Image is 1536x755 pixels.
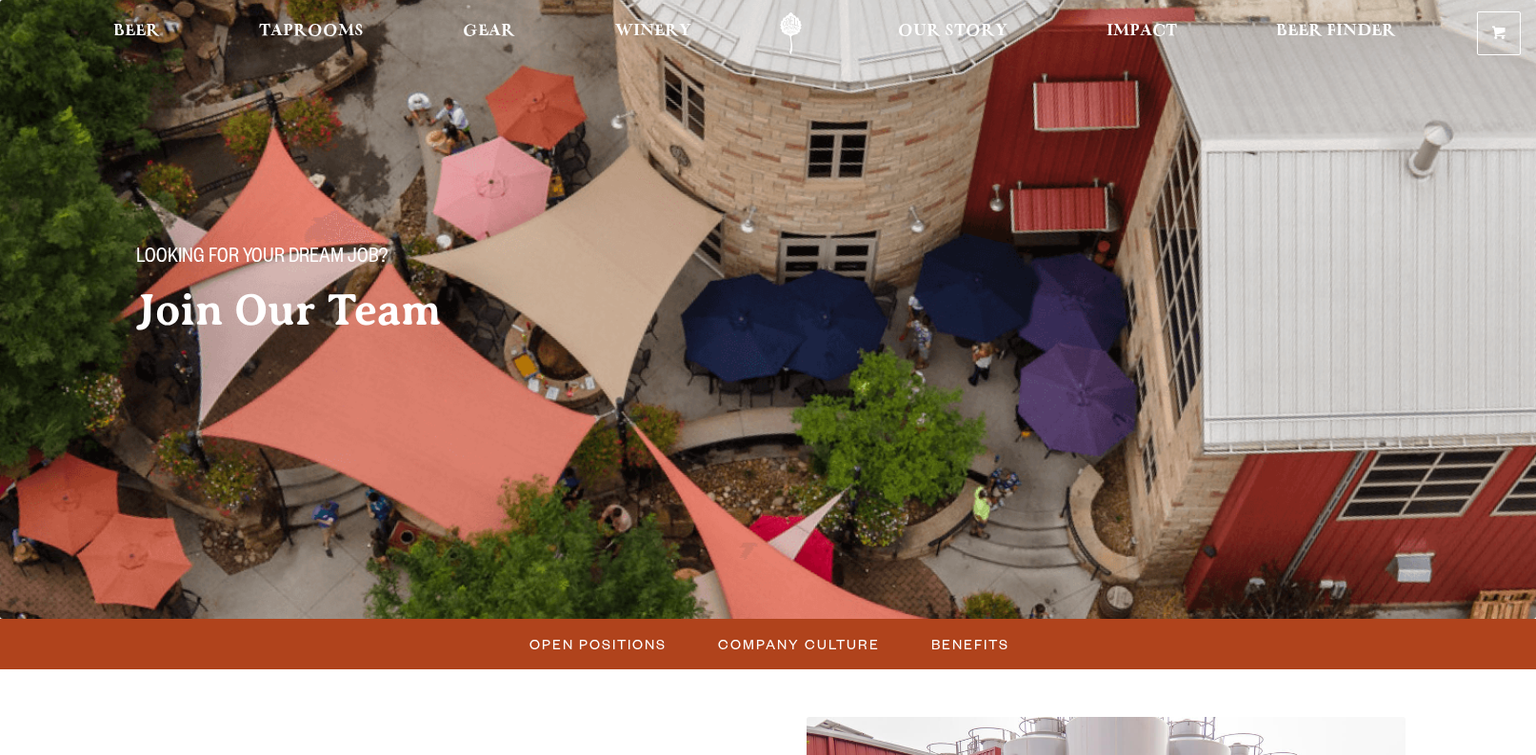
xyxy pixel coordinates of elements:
[718,630,880,658] span: Company Culture
[1264,12,1408,55] a: Beer Finder
[101,12,172,55] a: Beer
[113,24,160,39] span: Beer
[136,247,388,271] span: Looking for your dream job?
[931,630,1009,658] span: Benefits
[136,287,730,334] h2: Join Our Team
[886,12,1020,55] a: Our Story
[450,12,528,55] a: Gear
[1094,12,1189,55] a: Impact
[920,630,1019,658] a: Benefits
[898,24,1007,39] span: Our Story
[259,24,364,39] span: Taprooms
[529,630,667,658] span: Open Positions
[615,24,691,39] span: Winery
[1276,24,1396,39] span: Beer Finder
[247,12,376,55] a: Taprooms
[518,630,676,658] a: Open Positions
[1107,24,1177,39] span: Impact
[707,630,889,658] a: Company Culture
[603,12,704,55] a: Winery
[755,12,827,55] a: Odell Home
[463,24,515,39] span: Gear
